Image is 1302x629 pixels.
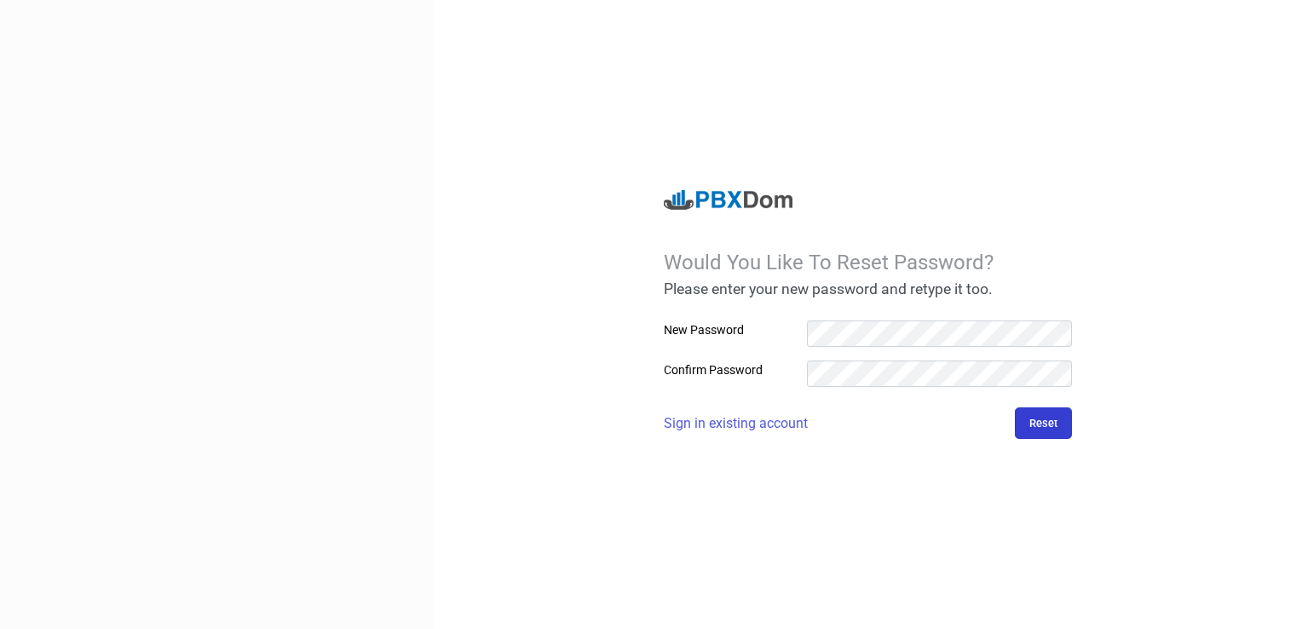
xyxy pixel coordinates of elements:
[664,251,1072,275] div: Would You Like To Reset Password?
[664,280,993,297] span: Please enter your new password and retype it too.
[664,415,808,431] a: Sign in existing account
[664,321,807,339] label: New Password
[1015,407,1072,439] button: Reset
[664,361,807,379] label: Confirm Password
